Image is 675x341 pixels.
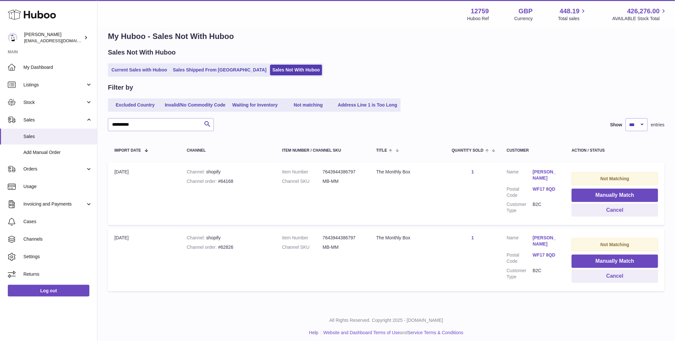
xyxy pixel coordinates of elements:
div: Currency [514,16,533,22]
dt: Item Number [282,169,323,175]
div: [PERSON_NAME] [24,32,83,44]
span: Returns [23,271,92,277]
a: 448.19 Total sales [558,7,587,22]
dd: B2C [533,268,559,280]
dd: 7643944386797 [323,169,363,175]
strong: Channel [187,169,206,174]
span: My Dashboard [23,64,92,70]
span: Usage [23,183,92,190]
span: entries [651,122,665,128]
a: Waiting for Inventory [229,100,281,110]
span: Settings [23,254,92,260]
strong: Not Matching [601,176,630,181]
td: [DATE] [108,162,180,225]
h2: Sales Not With Huboo [108,48,176,57]
div: Customer [507,148,559,153]
span: Stock [23,99,85,106]
a: WF17 8QD [533,252,559,258]
dd: MB-MM [323,178,363,184]
dt: Customer Type [507,268,533,280]
div: The Monthly Box [376,169,439,175]
dd: MB-MM [323,244,363,250]
a: Help [309,330,318,335]
span: AVAILABLE Stock Total [612,16,667,22]
dd: 7643944386797 [323,235,363,241]
strong: Channel [187,235,206,240]
span: Total sales [558,16,587,22]
span: Title [376,148,387,153]
a: Current Sales with Huboo [109,65,169,75]
a: Not matching [282,100,334,110]
label: Show [610,122,622,128]
span: Cases [23,219,92,225]
span: Orders [23,166,85,172]
span: 448.19 [560,7,579,16]
dd: B2C [533,201,559,214]
strong: GBP [519,7,533,16]
span: 426,276.00 [627,7,660,16]
li: and [321,330,463,336]
a: 1 [472,235,474,240]
dt: Postal Code [507,252,533,264]
h1: My Huboo - Sales Not With Huboo [108,31,665,42]
span: Sales [23,133,92,140]
strong: Channel order [187,245,218,250]
dt: Customer Type [507,201,533,214]
span: [EMAIL_ADDRESS][DOMAIN_NAME] [24,38,96,43]
dt: Name [507,235,533,249]
span: Import date [114,148,141,153]
strong: Not Matching [601,242,630,247]
strong: 12759 [471,7,489,16]
button: Cancel [572,204,658,217]
span: Sales [23,117,85,123]
span: Channels [23,236,92,242]
div: shopify [187,235,269,241]
div: Channel [187,148,269,153]
td: [DATE] [108,228,180,291]
dt: Channel SKU [282,244,323,250]
button: Manually Match [572,255,658,268]
div: Item Number / Channel SKU [282,148,363,153]
dt: Postal Code [507,186,533,198]
a: [PERSON_NAME] [533,235,559,247]
strong: Channel order [187,179,218,184]
dt: Channel SKU [282,178,323,184]
div: #64168 [187,178,269,184]
h2: Filter by [108,83,133,92]
a: Service Terms & Conditions [408,330,463,335]
img: sofiapanwar@unndr.com [8,33,18,43]
a: 426,276.00 AVAILABLE Stock Total [612,7,667,22]
div: shopify [187,169,269,175]
span: Invoicing and Payments [23,201,85,207]
a: WF17 8QD [533,186,559,192]
dt: Name [507,169,533,183]
a: [PERSON_NAME] [533,169,559,181]
a: Sales Shipped From [GEOGRAPHIC_DATA] [171,65,269,75]
a: Excluded Country [109,100,161,110]
a: Invalid/No Commodity Code [162,100,228,110]
a: Website and Dashboard Terms of Use [323,330,400,335]
div: The Monthly Box [376,235,439,241]
span: Listings [23,82,85,88]
span: Add Manual Order [23,149,92,156]
a: 1 [472,169,474,174]
span: Quantity Sold [452,148,484,153]
button: Manually Match [572,189,658,202]
a: Sales Not With Huboo [270,65,322,75]
a: Log out [8,285,89,297]
p: All Rights Reserved. Copyright 2025 - [DOMAIN_NAME] [103,317,670,323]
div: #62826 [187,244,269,250]
dt: Item Number [282,235,323,241]
button: Cancel [572,270,658,283]
a: Address Line 1 is Too Long [336,100,400,110]
div: Huboo Ref [467,16,489,22]
div: Action / Status [572,148,658,153]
